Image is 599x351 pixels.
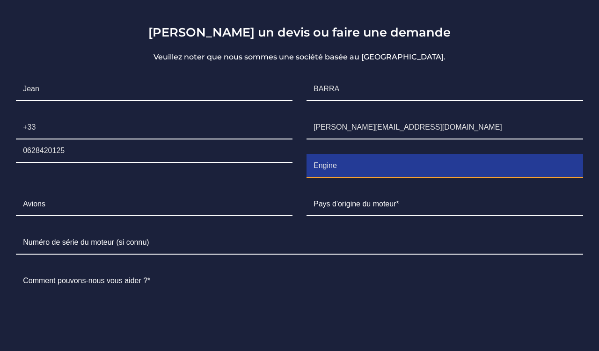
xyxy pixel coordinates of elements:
[9,51,590,63] p: Veuillez noter que nous sommes une société basée au [GEOGRAPHIC_DATA].
[307,116,583,139] input: E-mail*
[9,25,590,39] h3: [PERSON_NAME] un devis ou faire une demande
[16,78,292,101] input: Nom* (prénom)
[16,139,292,163] input: Téléphone
[16,193,292,216] input: Avions
[16,116,292,139] input: +00
[307,193,583,216] input: Pays d'origine du moteur*
[307,78,583,101] input: Nom de famille*
[16,231,583,255] input: Numéro de série du moteur (si connu)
